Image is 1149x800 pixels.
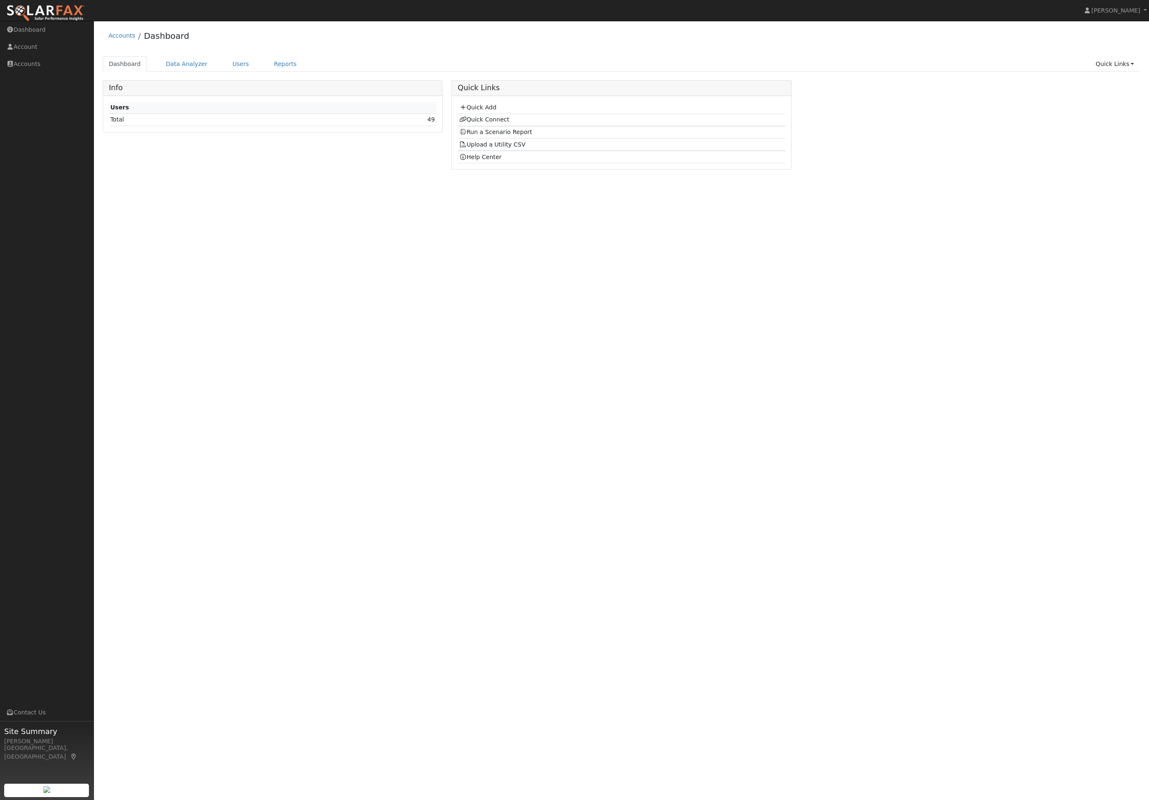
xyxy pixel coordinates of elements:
[4,726,89,737] span: Site Summary
[6,5,85,22] img: SolarFax
[1091,7,1140,14] span: [PERSON_NAME]
[43,786,50,793] img: retrieve
[70,753,78,760] a: Map
[103,56,147,72] a: Dashboard
[268,56,303,72] a: Reports
[159,56,214,72] a: Data Analyzer
[4,737,89,746] div: [PERSON_NAME]
[144,31,190,41] a: Dashboard
[109,32,135,39] a: Accounts
[1089,56,1140,72] a: Quick Links
[4,744,89,761] div: [GEOGRAPHIC_DATA], [GEOGRAPHIC_DATA]
[226,56,256,72] a: Users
